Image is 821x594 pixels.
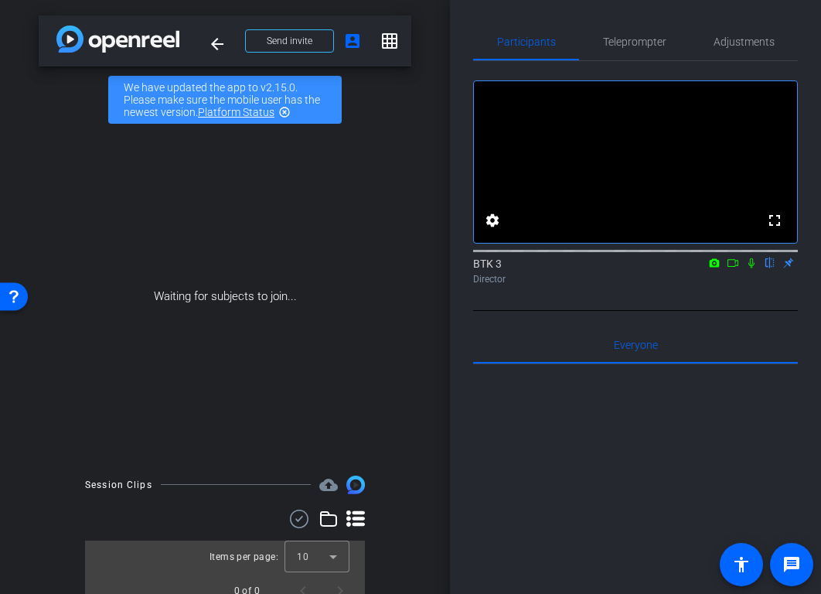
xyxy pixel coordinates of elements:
mat-icon: settings [483,211,502,230]
span: Everyone [614,340,658,350]
mat-icon: fullscreen [765,211,784,230]
div: Director [473,272,798,286]
img: Session clips [346,476,365,494]
mat-icon: cloud_upload [319,476,338,494]
span: Teleprompter [603,36,666,47]
span: Send invite [267,35,312,47]
mat-icon: grid_on [380,32,399,50]
mat-icon: accessibility [732,555,751,574]
a: Platform Status [198,106,274,118]
span: Adjustments [714,36,775,47]
button: Send invite [245,29,334,53]
mat-icon: highlight_off [278,106,291,118]
div: We have updated the app to v2.15.0. Please make sure the mobile user has the newest version. [108,76,342,124]
mat-icon: flip [761,255,779,269]
div: Waiting for subjects to join... [39,133,411,460]
img: app-logo [56,26,179,53]
div: Items per page: [210,549,278,565]
span: Participants [497,36,556,47]
span: Destinations for your clips [319,476,338,494]
div: BTK 3 [473,256,798,286]
mat-icon: arrow_back [208,35,227,53]
div: Session Clips [85,477,152,493]
mat-icon: account_box [343,32,362,50]
mat-icon: message [782,555,801,574]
